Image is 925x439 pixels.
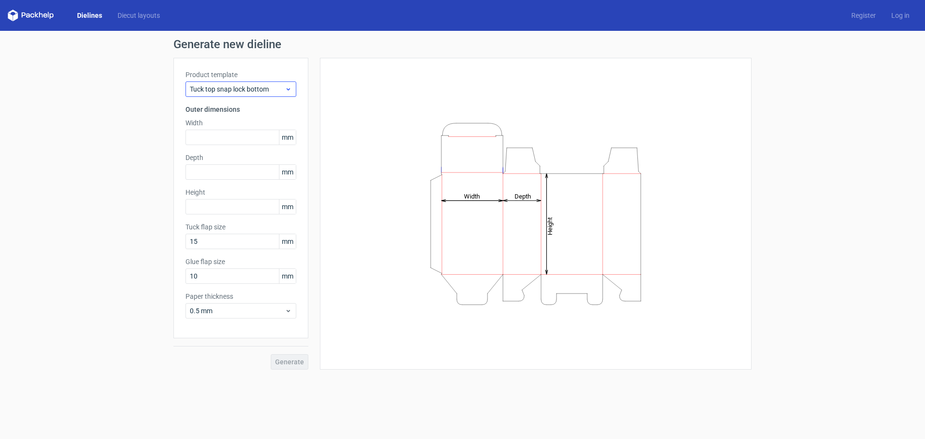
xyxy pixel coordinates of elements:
label: Product template [185,70,296,80]
span: mm [279,200,296,214]
label: Height [185,187,296,197]
span: 0.5 mm [190,306,285,316]
label: Width [185,118,296,128]
h1: Generate new dieline [173,39,752,50]
a: Register [844,11,884,20]
h3: Outer dimensions [185,105,296,114]
span: mm [279,234,296,249]
span: mm [279,165,296,179]
label: Glue flap size [185,257,296,266]
tspan: Width [464,192,480,200]
a: Log in [884,11,917,20]
label: Paper thickness [185,292,296,301]
span: mm [279,269,296,283]
a: Diecut layouts [110,11,168,20]
label: Depth [185,153,296,162]
tspan: Height [546,217,554,235]
tspan: Depth [515,192,531,200]
span: Tuck top snap lock bottom [190,84,285,94]
label: Tuck flap size [185,222,296,232]
span: mm [279,130,296,145]
a: Dielines [69,11,110,20]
